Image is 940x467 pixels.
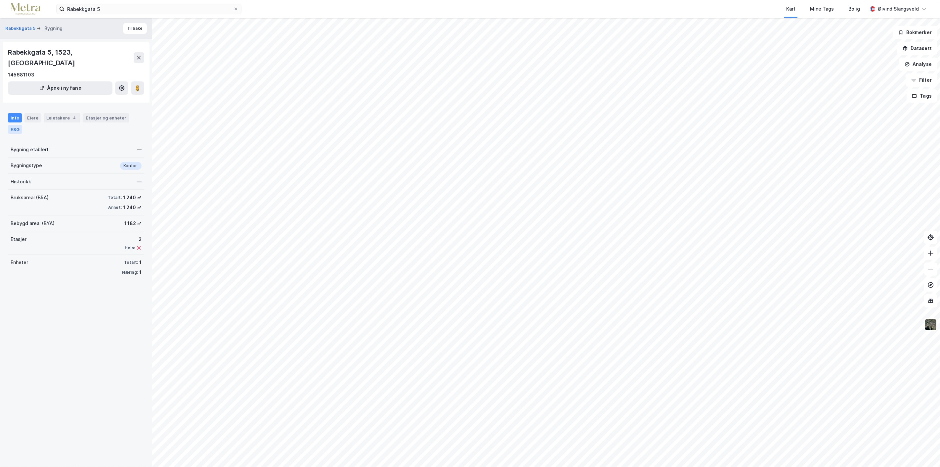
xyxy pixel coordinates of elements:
button: Bokmerker [893,26,937,39]
div: Bolig [848,5,860,13]
div: Leietakere [44,113,80,122]
div: Kontrollprogram for chat [907,435,940,467]
img: 9k= [924,318,937,331]
div: Bygning [44,24,63,32]
div: 2 [125,235,142,243]
div: Totalt: [108,195,122,200]
div: Etasjer [11,235,26,243]
button: Tilbake [123,23,147,34]
div: Etasjer og enheter [86,115,126,121]
div: 1 [139,268,142,276]
div: — [137,146,142,154]
div: Info [8,113,22,122]
div: Bebygd areal (BYA) [11,219,55,227]
div: Bygningstype [11,162,42,169]
div: — [137,178,142,186]
div: 145681103 [8,71,34,79]
div: 1 182 ㎡ [124,219,142,227]
div: Eiere [24,113,41,122]
div: 1 [139,258,142,266]
div: Enheter [11,258,28,266]
div: Heis: [125,245,135,251]
div: 4 [71,115,78,121]
div: Næring: [122,270,138,275]
button: Analyse [899,58,937,71]
div: Øivind Slangsvold [878,5,919,13]
div: Bygning etablert [11,146,49,154]
div: Kart [786,5,795,13]
div: Rabekkgata 5, 1523, [GEOGRAPHIC_DATA] [8,47,134,68]
input: Søk på adresse, matrikkel, gårdeiere, leietakere eller personer [64,4,233,14]
button: Tags [907,89,937,103]
div: Annet: [108,205,122,210]
div: Mine Tags [810,5,834,13]
iframe: Chat Widget [907,435,940,467]
div: Bruksareal (BRA) [11,194,49,202]
button: Åpne i ny fane [8,81,112,95]
button: Filter [906,73,937,87]
button: Rabekkgata 5 [5,25,37,32]
div: Historikk [11,178,31,186]
div: ESG [8,125,22,134]
button: Datasett [897,42,937,55]
img: metra-logo.256734c3b2bbffee19d4.png [11,3,40,15]
div: Totalt: [124,260,138,265]
div: 1 240 ㎡ [123,204,142,211]
div: 1 240 ㎡ [123,194,142,202]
